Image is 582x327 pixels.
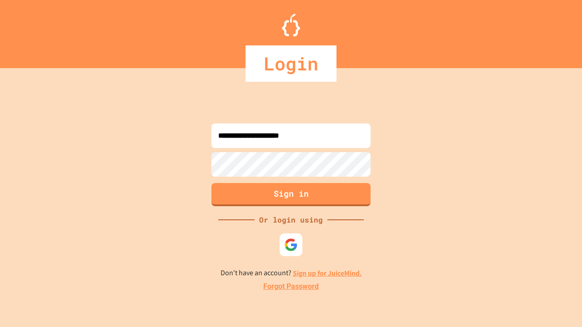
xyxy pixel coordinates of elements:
a: Sign up for JuiceMind. [293,268,362,278]
button: Sign in [211,183,371,206]
img: google-icon.svg [284,238,298,252]
div: Login [246,45,336,82]
img: Logo.svg [282,14,300,36]
p: Don't have an account? [221,268,362,279]
div: Or login using [255,214,327,225]
a: Forgot Password [263,281,319,292]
